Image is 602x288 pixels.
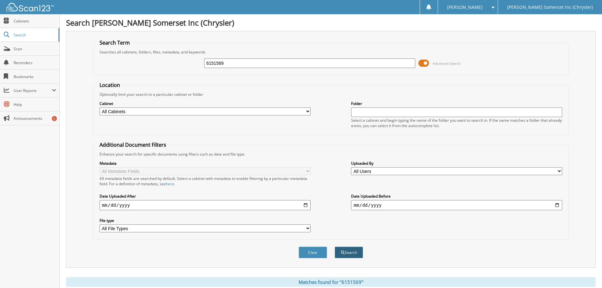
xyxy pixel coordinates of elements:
[100,101,311,106] label: Cabinet
[351,193,562,199] label: Date Uploaded Before
[14,102,56,107] span: Help
[100,161,311,166] label: Metadata
[6,3,54,11] img: scan123-logo-white.svg
[14,88,52,93] span: User Reports
[96,82,123,89] legend: Location
[299,247,327,258] button: Clear
[66,277,596,287] div: Matches found for "6151569"
[100,176,311,187] div: All metadata fields are searched by default. Select a cabinet with metadata to enable filtering b...
[351,161,562,166] label: Uploaded By
[96,49,565,55] div: Searches all cabinets, folders, files, metadata, and keywords
[96,141,169,148] legend: Additional Document Filters
[14,74,56,79] span: Bookmarks
[351,118,562,128] div: Select a cabinet and begin typing the name of the folder you want to search in. If the name match...
[14,60,56,65] span: Reminders
[96,39,133,46] legend: Search Term
[166,181,174,187] a: here
[14,116,56,121] span: Announcements
[14,46,56,52] span: Scan
[335,247,363,258] button: Search
[52,116,57,121] div: 5
[96,92,565,97] div: Optionally limit your search to a particular cabinet or folder
[570,258,602,288] iframe: Chat Widget
[507,5,593,9] span: [PERSON_NAME] Somerset Inc (Chrysler)
[14,32,55,38] span: Search
[351,200,562,210] input: end
[351,101,562,106] label: Folder
[100,193,311,199] label: Date Uploaded After
[14,18,56,24] span: Cabinets
[447,5,483,9] span: [PERSON_NAME]
[96,151,565,157] div: Enhance your search for specific documents using filters such as date and file type.
[433,61,461,66] span: Advanced Search
[100,218,311,223] label: File type
[66,17,596,28] h1: Search [PERSON_NAME] Somerset Inc (Chrysler)
[100,200,311,210] input: start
